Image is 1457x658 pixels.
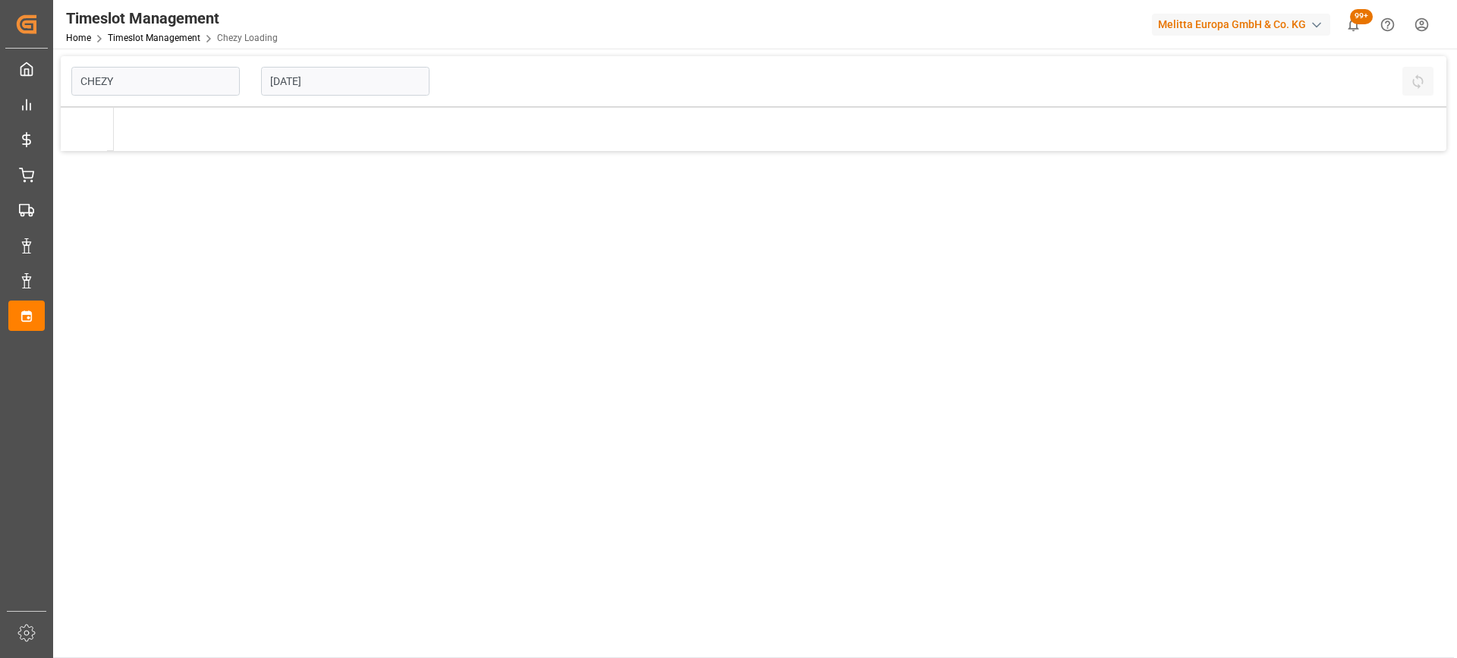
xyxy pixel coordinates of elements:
[66,7,278,30] div: Timeslot Management
[1152,10,1336,39] button: Melitta Europa GmbH & Co. KG
[1152,14,1330,36] div: Melitta Europa GmbH & Co. KG
[261,67,430,96] input: DD-MM-YYYY
[71,67,240,96] input: Type to search/select
[1370,8,1405,42] button: Help Center
[108,33,200,43] a: Timeslot Management
[1350,9,1373,24] span: 99+
[66,33,91,43] a: Home
[1336,8,1370,42] button: show 100 new notifications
